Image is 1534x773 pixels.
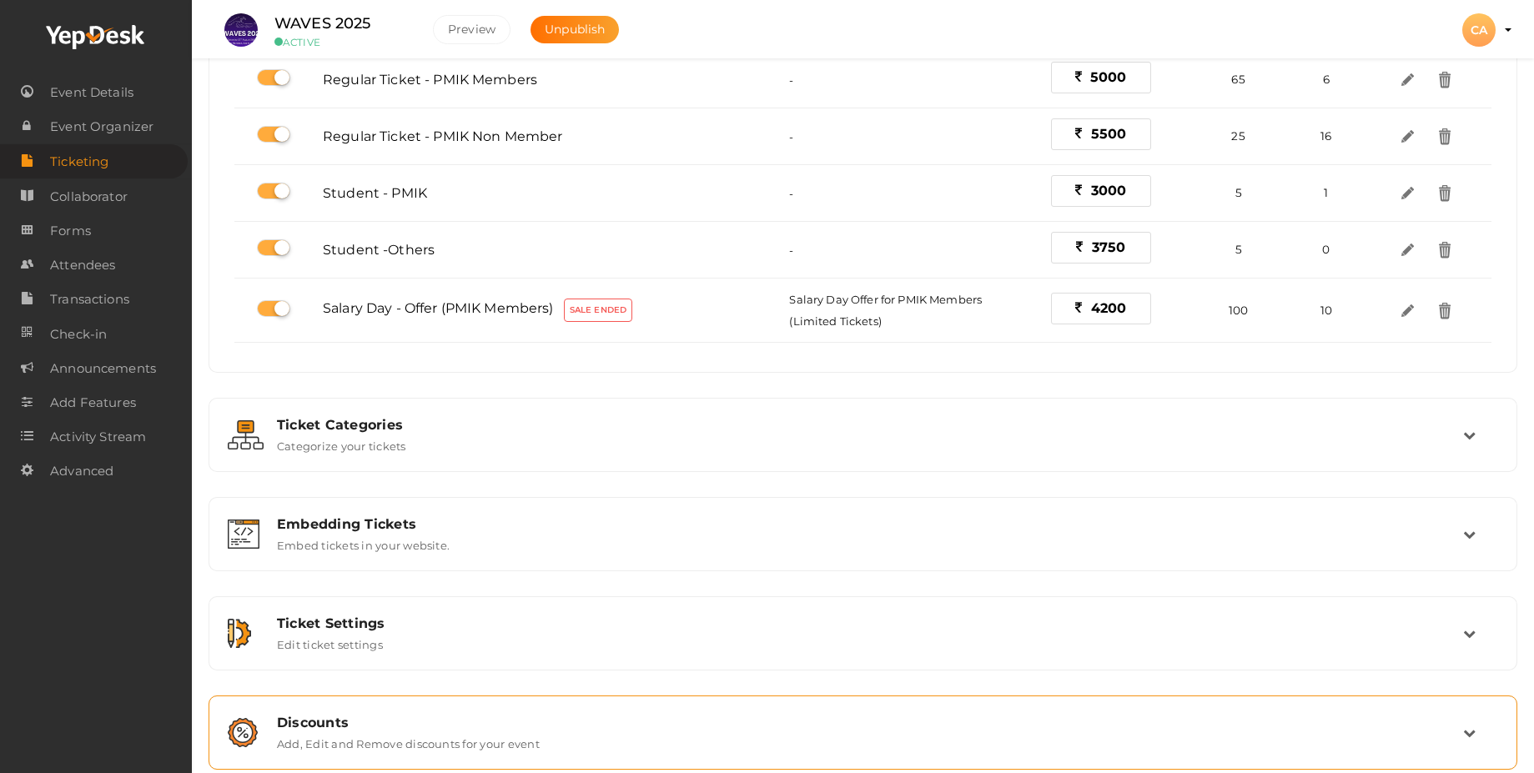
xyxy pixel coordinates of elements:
[277,516,1463,532] div: Embedding Tickets
[545,22,605,37] span: Unpublish
[323,185,427,201] span: Student - PMIK
[1090,69,1127,85] span: 5000
[1457,13,1501,48] button: CA
[323,242,435,258] span: Student -Others
[277,715,1463,730] div: Discounts
[274,12,370,36] label: WAVES 2025
[50,386,136,419] span: Add Features
[1436,71,1454,88] img: delete.svg
[1324,186,1328,199] span: 1
[277,631,383,651] label: Edit ticket settings
[1436,241,1454,259] img: delete.svg
[50,283,129,316] span: Transactions
[50,145,108,178] span: Ticketing
[218,440,1508,456] a: Ticket Categories Categorize your tickets
[433,15,510,44] button: Preview
[1399,184,1416,202] img: edit.svg
[228,718,258,747] img: promotions.svg
[1235,243,1242,256] span: 5
[323,72,537,88] span: Regular Ticket - PMIK Members
[789,73,793,87] span: -
[564,299,632,322] label: Sale Ended
[323,128,562,144] span: Regular Ticket - PMIK Non Member
[1091,126,1127,142] span: 5500
[277,433,406,453] label: Categorize your tickets
[1436,302,1454,319] img: delete.svg
[228,619,251,648] img: setting.svg
[50,76,133,109] span: Event Details
[1399,302,1416,319] img: edit.svg
[789,187,793,200] span: -
[1320,304,1332,317] span: 10
[277,532,450,552] label: Embed tickets in your website.
[1436,128,1454,145] img: delete.svg
[218,540,1508,555] a: Embedding Tickets Embed tickets in your website.
[1399,71,1416,88] img: edit.svg
[218,639,1508,655] a: Ticket Settings Edit ticket settings
[50,318,107,351] span: Check-in
[1092,239,1126,255] span: 3750
[50,420,146,454] span: Activity Stream
[228,420,264,449] img: grouping.svg
[224,13,258,47] img: S4WQAGVX_small.jpeg
[1399,241,1416,259] img: edit.svg
[50,214,91,248] span: Forms
[1462,23,1496,38] profile-pic: CA
[277,615,1463,631] div: Ticket Settings
[1091,300,1127,316] span: 4200
[50,248,115,282] span: Attendees
[1235,186,1242,199] span: 5
[1322,243,1330,256] span: 0
[277,730,540,750] label: Add, Edit and Remove discounts for your event
[1462,13,1496,47] div: CA
[277,417,1463,433] div: Ticket Categories
[50,180,128,213] span: Collaborator
[789,243,793,257] span: -
[1231,73,1245,86] span: 65
[1229,304,1248,317] span: 100
[789,293,982,328] span: Salary Day Offer for PMIK Members (Limited Tickets)
[1091,183,1127,198] span: 3000
[228,520,259,549] img: embed.svg
[789,130,793,143] span: -
[531,16,619,43] button: Unpublish
[50,110,153,143] span: Event Organizer
[1323,73,1330,86] span: 6
[50,352,156,385] span: Announcements
[1231,129,1245,143] span: 25
[1399,128,1416,145] img: edit.svg
[50,454,113,488] span: Advanced
[218,738,1508,754] a: Discounts Add, Edit and Remove discounts for your event
[323,300,554,316] span: Salary Day - Offer (PMIK Members)
[274,36,408,48] small: ACTIVE
[1320,129,1331,143] span: 16
[1436,184,1454,202] img: delete.svg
